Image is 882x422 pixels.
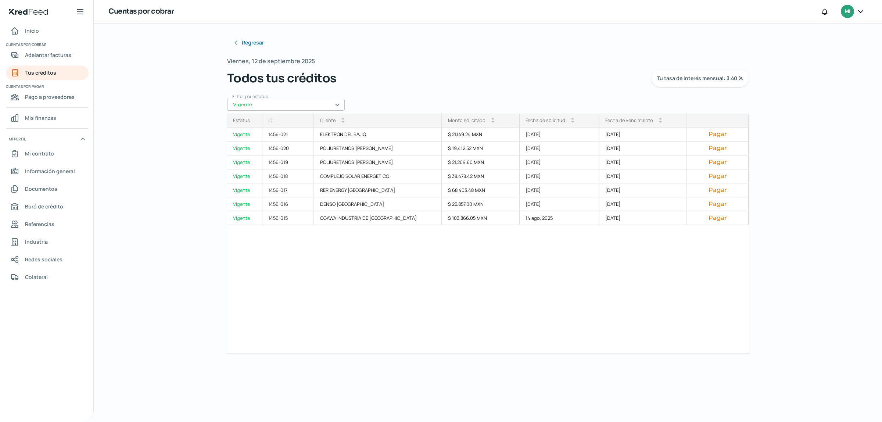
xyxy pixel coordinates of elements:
[6,270,89,285] a: Colateral
[9,136,26,142] span: Mi perfil
[314,183,442,197] div: RER ENERGY [GEOGRAPHIC_DATA]
[25,50,71,60] span: Adelantar facturas
[6,90,89,104] a: Pago a proveedores
[227,197,262,211] a: Vigente
[520,211,599,225] div: 14 ago, 2025
[6,48,89,62] a: Adelantar facturas
[262,142,314,155] div: 1456-020
[232,93,268,100] span: Filtrar por estatus
[25,149,54,158] span: Mi contrato
[442,169,520,183] div: $ 38,478.42 MXN
[242,40,264,45] span: Regresar
[442,183,520,197] div: $ 68,403.48 MXN
[227,155,262,169] a: Vigente
[599,169,687,183] div: [DATE]
[693,130,742,138] button: Pagar
[227,69,337,87] span: Todos tus créditos
[520,183,599,197] div: [DATE]
[227,183,262,197] a: Vigente
[227,211,262,225] a: Vigente
[6,199,89,214] a: Buró de crédito
[341,120,344,123] i: arrow_drop_down
[25,92,75,101] span: Pago a proveedores
[659,120,662,123] i: arrow_drop_down
[605,117,653,124] div: Fecha de vencimiento
[599,155,687,169] div: [DATE]
[262,155,314,169] div: 1456-019
[25,219,54,229] span: Referencias
[520,155,599,169] div: [DATE]
[6,83,87,90] span: Cuentas por pagar
[599,183,687,197] div: [DATE]
[25,113,56,122] span: Mis finanzas
[599,128,687,142] div: [DATE]
[227,169,262,183] a: Vigente
[262,211,314,225] div: 1456-015
[314,197,442,211] div: DENSO [GEOGRAPHIC_DATA]
[227,35,270,50] button: Regresar
[693,200,742,208] button: Pagar
[262,128,314,142] div: 1456-021
[448,117,485,124] div: Monto solicitado
[25,202,63,211] span: Buró de crédito
[599,211,687,225] div: [DATE]
[442,197,520,211] div: $ 25,857.00 MXN
[491,120,494,123] i: arrow_drop_down
[25,255,62,264] span: Redes sociales
[25,68,56,77] span: Tus créditos
[442,155,520,169] div: $ 21,209.60 MXN
[320,117,336,124] div: Cliente
[108,6,174,17] h1: Cuentas por cobrar
[25,184,57,193] span: Documentos
[6,146,89,161] a: Mi contrato
[6,164,89,179] a: Información general
[25,237,48,246] span: Industria
[442,142,520,155] div: $ 19,412.52 MXN
[314,211,442,225] div: OGAWA INDUSTRIA DE [GEOGRAPHIC_DATA]
[25,272,48,282] span: Colateral
[599,197,687,211] div: [DATE]
[442,211,520,225] div: $ 103,866.05 MXN
[268,117,273,124] div: ID
[693,186,742,194] button: Pagar
[6,65,89,80] a: Tus créditos
[227,56,315,67] span: Viernes, 12 de septiembre 2025
[526,117,565,124] div: Fecha de solicitud
[571,120,574,123] i: arrow_drop_down
[693,158,742,166] button: Pagar
[262,169,314,183] div: 1456-018
[845,7,850,16] span: MI
[6,235,89,249] a: Industria
[520,197,599,211] div: [DATE]
[442,128,520,142] div: $ 21,149.24 MXN
[233,117,250,124] div: Estatus
[657,76,743,81] span: Tu tasa de interés mensual: 3.40 %
[314,155,442,169] div: POLIURETANOS [PERSON_NAME]
[693,144,742,152] button: Pagar
[314,169,442,183] div: COMPLEJO SOLAR ENERGETICO
[262,197,314,211] div: 1456-016
[314,142,442,155] div: POLIURETANOS [PERSON_NAME]
[6,182,89,196] a: Documentos
[6,217,89,232] a: Referencias
[227,128,262,142] a: Vigente
[520,142,599,155] div: [DATE]
[262,183,314,197] div: 1456-017
[25,167,75,176] span: Información general
[520,128,599,142] div: [DATE]
[599,142,687,155] div: [DATE]
[6,111,89,125] a: Mis finanzas
[693,214,742,222] button: Pagar
[227,142,262,155] a: Vigente
[6,24,89,38] a: Inicio
[6,41,87,48] span: Cuentas por cobrar
[6,252,89,267] a: Redes sociales
[314,128,442,142] div: ELEKTRON DEL BAJIO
